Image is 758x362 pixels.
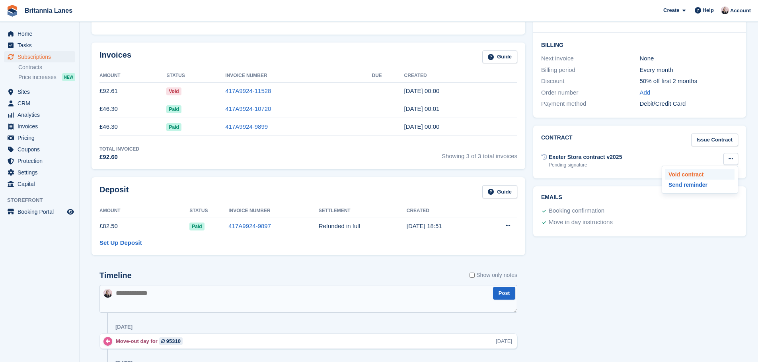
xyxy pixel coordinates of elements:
h2: Timeline [99,271,132,280]
div: Exeter Stora contract v2025 [549,153,622,161]
a: Price increases NEW [18,73,75,81]
th: Due [372,70,404,82]
time: 2025-07-14 17:51:13 UTC [407,223,442,229]
span: Pricing [18,132,65,143]
span: Account [730,7,751,15]
a: menu [4,28,75,39]
div: Total Invoiced [99,145,139,153]
time: 2025-09-14 23:00:41 UTC [404,87,440,94]
div: Debit/Credit Card [640,99,738,108]
a: Void contract [665,169,735,180]
span: Price increases [18,74,57,81]
span: Sites [18,86,65,97]
span: Showing 3 of 3 total invoices [442,145,517,162]
a: menu [4,155,75,166]
img: Alexandra Lane [103,289,112,298]
span: Before discounts [115,18,154,23]
a: Set Up Deposit [99,238,142,248]
div: None [640,54,738,63]
div: Pending signature [549,161,622,168]
time: 2025-08-14 23:01:10 UTC [404,105,440,112]
div: 50% off first 2 months [640,77,738,86]
a: menu [4,40,75,51]
div: Booking confirmation [549,206,604,216]
span: Capital [18,178,65,190]
h2: Contract [541,134,573,147]
span: CRM [18,98,65,109]
a: menu [4,109,75,120]
th: Amount [99,70,166,82]
a: Issue Contract [691,134,738,147]
div: Next invoice [541,54,639,63]
a: 417A9924-11528 [225,87,271,94]
span: Paid [189,223,204,230]
a: 417A9924-9897 [228,223,271,229]
th: Invoice Number [228,205,318,217]
a: Britannia Lanes [21,4,76,17]
label: Show only notes [470,271,517,279]
span: Home [18,28,65,39]
span: Protection [18,155,65,166]
div: Every month [640,66,738,75]
a: menu [4,86,75,97]
a: menu [4,144,75,155]
div: Billing period [541,66,639,75]
span: Coupons [18,144,65,155]
a: Guide [482,185,517,198]
a: 417A9924-10720 [225,105,271,112]
a: menu [4,178,75,190]
a: menu [4,98,75,109]
div: Order number [541,88,639,97]
a: Preview store [66,207,75,217]
img: Alexandra Lane [721,6,729,14]
span: Storefront [7,196,79,204]
span: Settings [18,167,65,178]
a: Send reminder [665,180,735,190]
a: Contracts [18,64,75,71]
button: Post [493,287,515,300]
div: Payment method [541,99,639,108]
th: Amount [99,205,189,217]
span: Subscriptions [18,51,65,62]
div: £92.60 [99,153,139,162]
h2: Billing [541,41,738,48]
div: Move-out day for [116,337,187,345]
a: Guide [482,50,517,64]
span: Tasks [18,40,65,51]
span: Total [99,17,113,23]
span: Create [663,6,679,14]
td: £46.30 [99,118,166,136]
th: Status [189,205,228,217]
a: menu [4,51,75,62]
a: Add [640,88,651,97]
a: menu [4,206,75,217]
div: 95310 [166,337,181,345]
span: Paid [166,123,181,131]
span: Analytics [18,109,65,120]
time: 2025-07-14 23:00:22 UTC [404,123,440,130]
h2: Invoices [99,50,131,64]
h2: Deposit [99,185,129,198]
div: Discount [541,77,639,86]
a: menu [4,167,75,178]
div: [DATE] [115,324,133,330]
div: NEW [62,73,75,81]
td: £82.50 [99,217,189,235]
a: menu [4,121,75,132]
span: Booking Portal [18,206,65,217]
th: Invoice Number [225,70,372,82]
input: Show only notes [470,271,475,279]
td: £92.61 [99,82,166,100]
a: 417A9924-9899 [225,123,268,130]
td: Refunded in full [319,217,407,235]
th: Created [407,205,482,217]
td: £46.30 [99,100,166,118]
div: Move in day instructions [549,218,613,227]
th: Created [404,70,517,82]
th: Status [166,70,225,82]
a: menu [4,132,75,143]
th: Settlement [319,205,407,217]
a: 95310 [159,337,183,345]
